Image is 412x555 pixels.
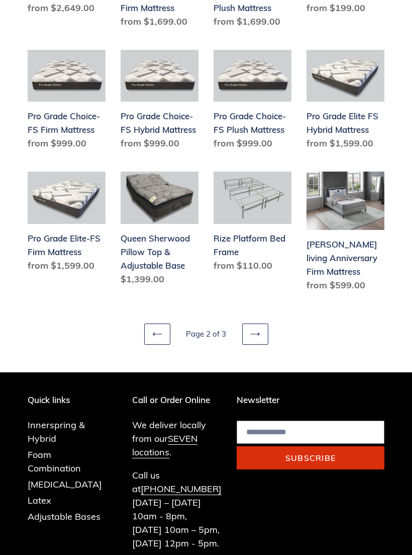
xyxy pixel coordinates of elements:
[28,495,51,506] a: Latex
[214,172,291,276] a: Rize Platform Bed Frame
[132,468,222,550] p: Call us at [DATE] – [DATE] 10am - 8pm, [DATE] 10am – 5pm, [DATE] 12pm - 5pm.
[306,50,384,154] a: Pro Grade Elite FS Hybrid Mattress
[172,329,240,340] li: Page 2 of 3
[306,172,384,296] a: Scott living Anniversary Firm Mattress
[141,483,222,495] a: [PHONE_NUMBER]
[132,433,197,458] a: SEVEN locations
[237,446,384,469] button: Subscribe
[121,50,198,154] a: Pro Grade Choice-FS Hybrid Mattress
[214,50,291,154] a: Pro Grade Choice-FS Plush Mattress
[28,479,102,490] a: [MEDICAL_DATA]
[237,395,384,405] p: Newsletter
[132,418,222,459] p: We deliver locally from our .
[28,50,106,154] a: Pro Grade Choice-FS Firm Mattress
[285,453,336,463] span: Subscribe
[28,511,100,522] a: Adjustable Bases
[28,419,85,444] a: Innerspring & Hybrid
[28,449,81,474] a: Foam Combination
[132,395,222,405] p: Call or Order Online
[121,172,198,289] a: Queen Sherwood Pillow Top & Adjustable Base
[28,395,117,405] p: Quick links
[28,172,106,276] a: Pro Grade Elite-FS Firm Mattress
[237,421,384,444] input: Email address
